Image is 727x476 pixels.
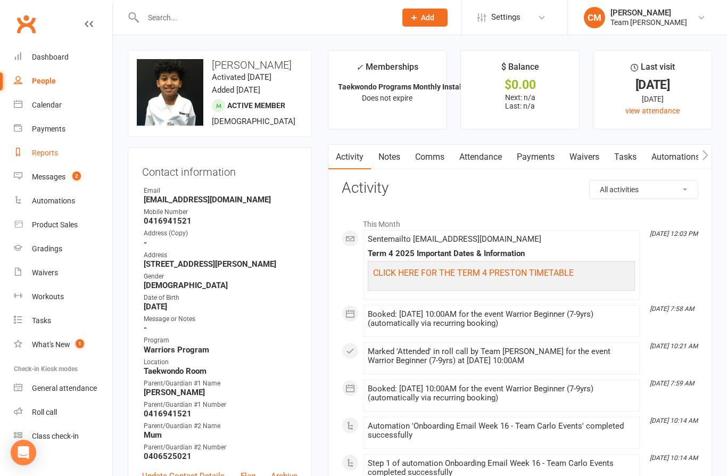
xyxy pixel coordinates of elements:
[14,376,112,400] a: General attendance kiosk mode
[625,106,680,115] a: view attendance
[32,77,56,85] div: People
[650,380,694,387] i: [DATE] 7:59 AM
[144,228,298,239] div: Address (Copy)
[144,186,298,196] div: Email
[650,305,694,313] i: [DATE] 7:58 AM
[14,141,112,165] a: Reports
[13,11,39,37] a: Clubworx
[144,281,298,290] strong: [DEMOGRAPHIC_DATA]
[32,432,79,440] div: Class check-in
[14,69,112,93] a: People
[14,45,112,69] a: Dashboard
[140,10,389,25] input: Search...
[603,79,702,91] div: [DATE]
[32,340,70,349] div: What's New
[142,162,298,178] h3: Contact information
[144,323,298,333] strong: -
[14,213,112,237] a: Product Sales
[144,314,298,324] div: Message or Notes
[14,237,112,261] a: Gradings
[373,268,574,278] a: CLICK HERE FOR THE TERM 4 PRESTON TIMETABLE
[32,149,58,157] div: Reports
[14,117,112,141] a: Payments
[362,94,412,102] span: Does not expire
[11,440,36,465] div: Open Intercom Messenger
[584,7,605,28] div: CM
[144,430,298,440] strong: Mum
[227,101,285,110] span: Active member
[144,379,298,389] div: Parent/Guardian #1 Name
[408,145,452,169] a: Comms
[650,342,698,350] i: [DATE] 10:21 AM
[72,171,81,180] span: 2
[14,261,112,285] a: Waivers
[144,293,298,303] div: Date of Birth
[631,60,675,79] div: Last visit
[356,60,418,80] div: Memberships
[144,421,298,431] div: Parent/Guardian #2 Name
[342,213,698,230] li: This Month
[144,400,298,410] div: Parent/Guardian #1 Number
[368,310,635,328] div: Booked: [DATE] 10:00AM for the event Warrior Beginner (7-9yrs) (automatically via recurring booking)
[212,85,260,95] time: Added [DATE]
[14,165,112,189] a: Messages 2
[32,125,65,133] div: Payments
[14,333,112,357] a: What's New1
[14,400,112,424] a: Roll call
[144,409,298,418] strong: 0416941521
[76,339,84,348] span: 1
[14,189,112,213] a: Automations
[470,93,569,110] p: Next: n/a Last: n/a
[32,268,58,277] div: Waivers
[144,259,298,269] strong: [STREET_ADDRESS][PERSON_NAME]
[562,145,607,169] a: Waivers
[338,83,508,91] strong: Taekwondo Programs Monthly Instalment Memb...
[368,249,635,258] div: Term 4 2025 Important Dates & Information
[32,408,57,416] div: Roll call
[610,18,687,27] div: Team [PERSON_NAME]
[144,195,298,204] strong: [EMAIL_ADDRESS][DOMAIN_NAME]
[14,424,112,448] a: Class kiosk mode
[32,384,97,392] div: General attendance
[491,5,521,29] span: Settings
[32,173,65,181] div: Messages
[32,244,62,253] div: Gradings
[14,285,112,309] a: Workouts
[650,454,698,462] i: [DATE] 10:14 AM
[144,452,298,461] strong: 0406525021
[32,101,62,109] div: Calendar
[144,335,298,346] div: Program
[32,316,51,325] div: Tasks
[421,13,434,22] span: Add
[650,417,698,424] i: [DATE] 10:14 AM
[610,8,687,18] div: [PERSON_NAME]
[32,292,64,301] div: Workouts
[650,230,698,237] i: [DATE] 12:03 PM
[402,9,448,27] button: Add
[144,442,298,453] div: Parent/Guardian #2 Number
[144,238,298,248] strong: -
[144,345,298,355] strong: Warriors Program
[144,207,298,217] div: Mobile Number
[144,357,298,367] div: Location
[144,250,298,260] div: Address
[144,272,298,282] div: Gender
[137,59,203,126] img: image1745627508.png
[470,79,569,91] div: $0.00
[212,117,295,126] span: [DEMOGRAPHIC_DATA]
[144,216,298,226] strong: 0416941521
[328,145,371,169] a: Activity
[368,422,635,440] div: Automation 'Onboarding Email Week 16 - Team Carlo Events' completed successfully
[32,220,78,229] div: Product Sales
[342,180,698,196] h3: Activity
[644,145,707,169] a: Automations
[144,388,298,397] strong: [PERSON_NAME]
[356,62,363,72] i: ✓
[137,59,303,71] h3: [PERSON_NAME]
[14,309,112,333] a: Tasks
[368,347,635,365] div: Marked 'Attended' in roll call by Team [PERSON_NAME] for the event Warrior Beginner (7-9yrs) at [...
[144,302,298,311] strong: [DATE]
[371,145,408,169] a: Notes
[368,234,541,244] span: Sent email to [EMAIL_ADDRESS][DOMAIN_NAME]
